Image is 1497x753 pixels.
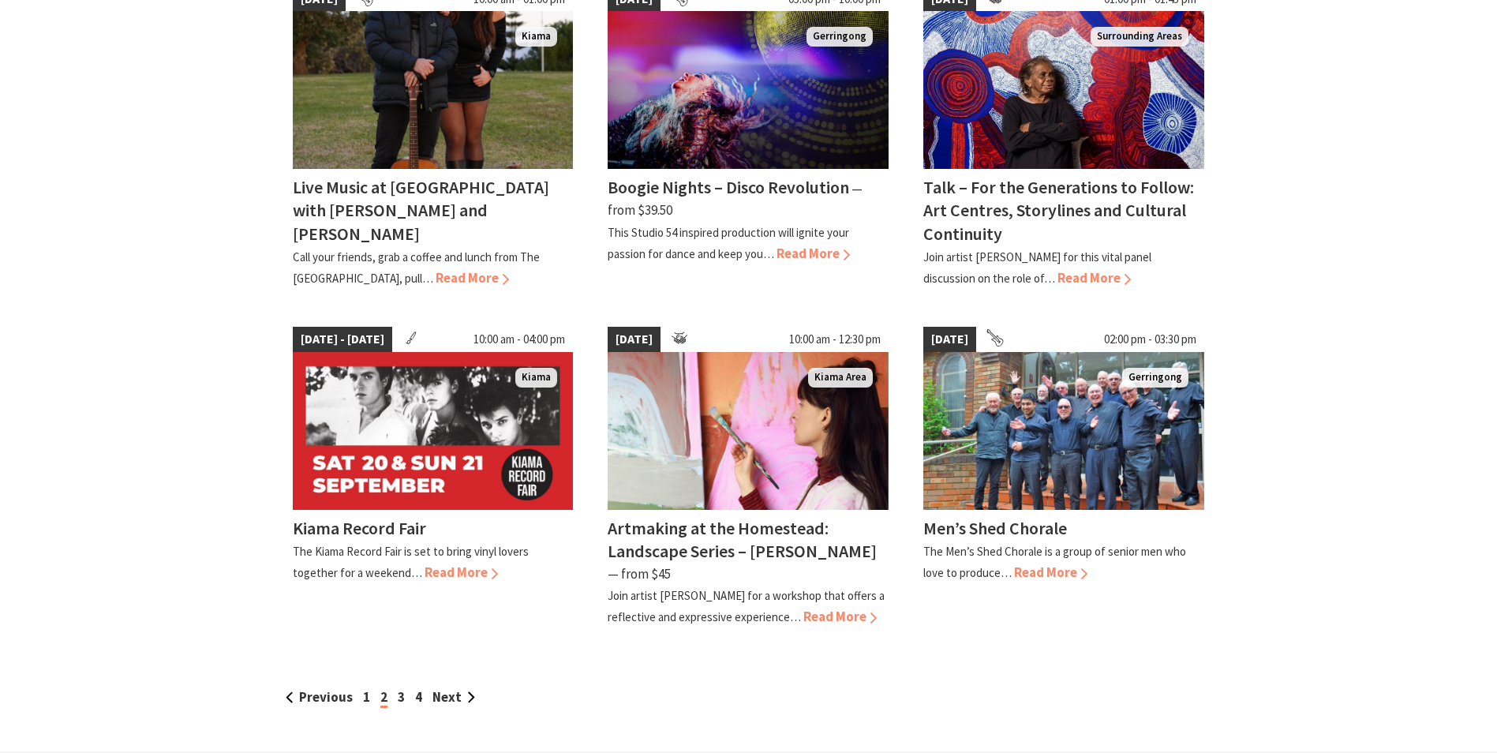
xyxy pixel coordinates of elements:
a: [DATE] 02:00 pm - 03:30 pm Members of the Chorale standing on steps Gerringong Men’s Shed Chorale... [923,327,1204,628]
a: [DATE] 10:00 am - 12:30 pm Artist holds paint brush whilst standing with several artworks behind ... [608,327,889,628]
span: Read More [803,608,877,625]
span: Read More [777,245,850,262]
h4: Men’s Shed Chorale [923,517,1067,539]
span: [DATE] [923,327,976,352]
span: 10:00 am - 12:30 pm [781,327,889,352]
span: [DATE] - [DATE] [293,327,392,352]
img: Boogie Nights [608,11,889,169]
span: Read More [425,564,498,581]
span: 2 [380,688,387,708]
h4: Artmaking at the Homestead: Landscape Series – [PERSON_NAME] [608,517,877,562]
a: [DATE] - [DATE] 10:00 am - 04:00 pm Kiama Kiama Record Fair The Kiama Record Fair is set to bring... [293,327,574,628]
p: Join artist [PERSON_NAME] for this vital panel discussion on the role of… [923,249,1151,286]
p: This Studio 54 inspired production will ignite your passion for dance and keep you… [608,225,849,261]
span: Kiama [515,368,557,388]
span: Read More [436,269,509,287]
span: [DATE] [608,327,661,352]
span: Kiama [515,27,557,47]
h4: Talk – For the Generations to Follow: Art Centres, Storylines and Cultural Continuity [923,176,1194,244]
p: Call your friends, grab a coffee and lunch from The [GEOGRAPHIC_DATA], pull… [293,249,540,286]
h4: Kiama Record Fair [293,517,426,539]
span: 02:00 pm - 03:30 pm [1096,327,1204,352]
span: Read More [1057,269,1131,287]
a: 3 [398,688,405,706]
p: Join artist [PERSON_NAME] for a workshop that offers a reflective and expressive experience… [608,588,885,624]
a: Next [432,688,475,706]
p: The Kiama Record Fair is set to bring vinyl lovers together for a weekend… [293,544,529,580]
img: Em & Ron [293,11,574,169]
span: 10:00 am - 04:00 pm [466,327,573,352]
h4: Boogie Nights – Disco Revolution [608,176,849,198]
img: Members of the Chorale standing on steps [923,352,1204,510]
p: The Men’s Shed Chorale is a group of senior men who love to produce… [923,544,1186,580]
span: Gerringong [807,27,873,47]
span: Surrounding Areas [1091,27,1188,47]
h4: Live Music at [GEOGRAPHIC_DATA] with [PERSON_NAME] and [PERSON_NAME] [293,176,549,244]
a: Previous [286,688,353,706]
span: Read More [1014,564,1087,581]
a: 1 [363,688,370,706]
img: Betty Pumani Kuntiwa stands in front of her large scale painting [923,11,1204,169]
span: Gerringong [1122,368,1188,388]
span: ⁠— from $45 [608,565,671,583]
a: 4 [415,688,422,706]
img: Artist holds paint brush whilst standing with several artworks behind her [608,352,889,510]
span: Kiama Area [808,368,873,388]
